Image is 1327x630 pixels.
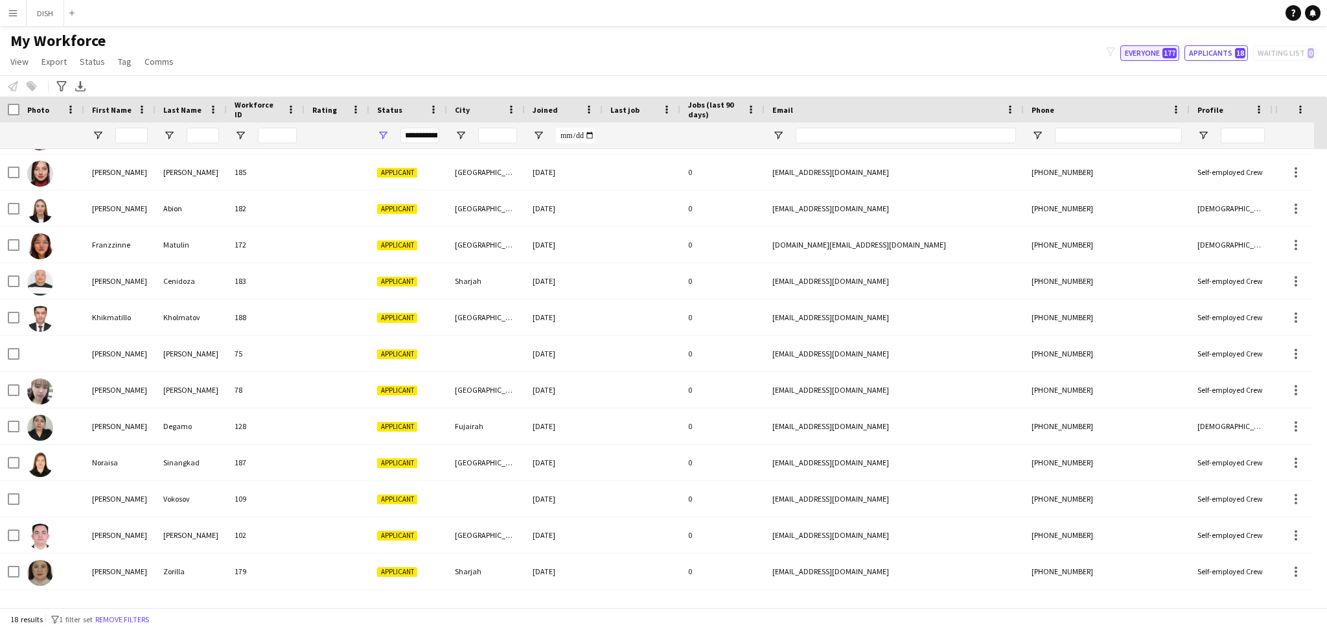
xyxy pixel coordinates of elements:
[377,349,417,359] span: Applicant
[680,481,765,517] div: 0
[765,408,1024,444] div: [EMAIL_ADDRESS][DOMAIN_NAME]
[5,53,34,70] a: View
[227,445,305,480] div: 187
[156,227,227,262] div: Matulin
[1273,408,1327,444] div: 39
[156,408,227,444] div: Degamo
[41,56,67,67] span: Export
[447,227,525,262] div: [GEOGRAPHIC_DATA]
[377,422,417,432] span: Applicant
[1273,554,1327,589] div: 48
[1024,590,1190,625] div: [PHONE_NUMBER]
[1273,227,1327,262] div: 21
[84,372,156,408] div: [PERSON_NAME]
[1273,517,1327,553] div: 27
[377,458,417,468] span: Applicant
[1024,481,1190,517] div: [PHONE_NUMBER]
[27,270,53,296] img: Joselito Cenidoza
[27,306,53,332] img: Khikmatillo Kholmatov
[525,372,603,408] div: [DATE]
[1190,263,1273,299] div: Self-employed Crew
[27,105,49,115] span: Photo
[1055,128,1182,143] input: Phone Filter Input
[377,567,417,577] span: Applicant
[27,379,53,404] img: Maria debura Fernandez
[765,445,1024,480] div: [EMAIL_ADDRESS][DOMAIN_NAME]
[447,299,525,335] div: [GEOGRAPHIC_DATA]
[525,154,603,190] div: [DATE]
[258,128,297,143] input: Workforce ID Filter Input
[772,105,793,115] span: Email
[1024,408,1190,444] div: [PHONE_NUMBER]
[27,415,53,441] img: Michelle Degamo
[1273,154,1327,190] div: 30
[84,408,156,444] div: [PERSON_NAME]
[27,197,53,223] img: Emily Abion
[1273,191,1327,226] div: 25
[447,154,525,190] div: [GEOGRAPHIC_DATA]
[765,154,1024,190] div: [EMAIL_ADDRESS][DOMAIN_NAME]
[765,554,1024,589] div: [EMAIL_ADDRESS][DOMAIN_NAME]
[765,481,1024,517] div: [EMAIL_ADDRESS][DOMAIN_NAME]
[680,299,765,335] div: 0
[377,130,389,141] button: Open Filter Menu
[1197,105,1223,115] span: Profile
[680,517,765,553] div: 0
[156,299,227,335] div: Kholmatov
[1024,154,1190,190] div: [PHONE_NUMBER]
[1190,408,1273,444] div: [DEMOGRAPHIC_DATA] Employees
[27,1,64,26] button: DISH
[1024,372,1190,408] div: [PHONE_NUMBER]
[525,408,603,444] div: [DATE]
[227,191,305,226] div: 182
[525,554,603,589] div: [DATE]
[1024,191,1190,226] div: [PHONE_NUMBER]
[36,53,72,70] a: Export
[84,191,156,226] div: [PERSON_NAME]
[156,481,227,517] div: Vokosov
[156,517,227,553] div: [PERSON_NAME]
[227,299,305,335] div: 188
[447,517,525,553] div: [GEOGRAPHIC_DATA]
[1190,445,1273,480] div: Self-employed Crew
[144,56,174,67] span: Comms
[455,105,470,115] span: City
[525,481,603,517] div: [DATE]
[680,554,765,589] div: 0
[1190,191,1273,226] div: [DEMOGRAPHIC_DATA] Employees
[227,517,305,553] div: 102
[525,299,603,335] div: [DATE]
[156,191,227,226] div: Abion
[27,524,53,550] img: paul christian Santos
[1162,48,1177,58] span: 177
[796,128,1016,143] input: Email Filter Input
[84,481,156,517] div: [PERSON_NAME]
[1273,590,1327,625] div: 40
[73,78,88,94] app-action-btn: Export XLSX
[1024,445,1190,480] div: [PHONE_NUMBER]
[1273,445,1327,480] div: 47
[84,445,156,480] div: Noraisa
[1190,154,1273,190] div: Self-employed Crew
[1190,227,1273,262] div: [DEMOGRAPHIC_DATA] Employees
[765,336,1024,371] div: [EMAIL_ADDRESS][DOMAIN_NAME]
[75,53,110,70] a: Status
[10,56,29,67] span: View
[680,154,765,190] div: 0
[1273,299,1327,335] div: 28
[1190,590,1273,625] div: Self-employed Crew
[533,105,558,115] span: Joined
[377,105,402,115] span: Status
[1024,299,1190,335] div: [PHONE_NUMBER]
[1024,336,1190,371] div: [PHONE_NUMBER]
[27,161,53,187] img: Diana Castillo
[377,495,417,504] span: Applicant
[1190,517,1273,553] div: Self-employed Crew
[227,336,305,371] div: 75
[772,130,784,141] button: Open Filter Menu
[227,408,305,444] div: 128
[765,517,1024,553] div: [EMAIL_ADDRESS][DOMAIN_NAME]
[525,227,603,262] div: [DATE]
[1273,372,1327,408] div: 35
[533,130,544,141] button: Open Filter Menu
